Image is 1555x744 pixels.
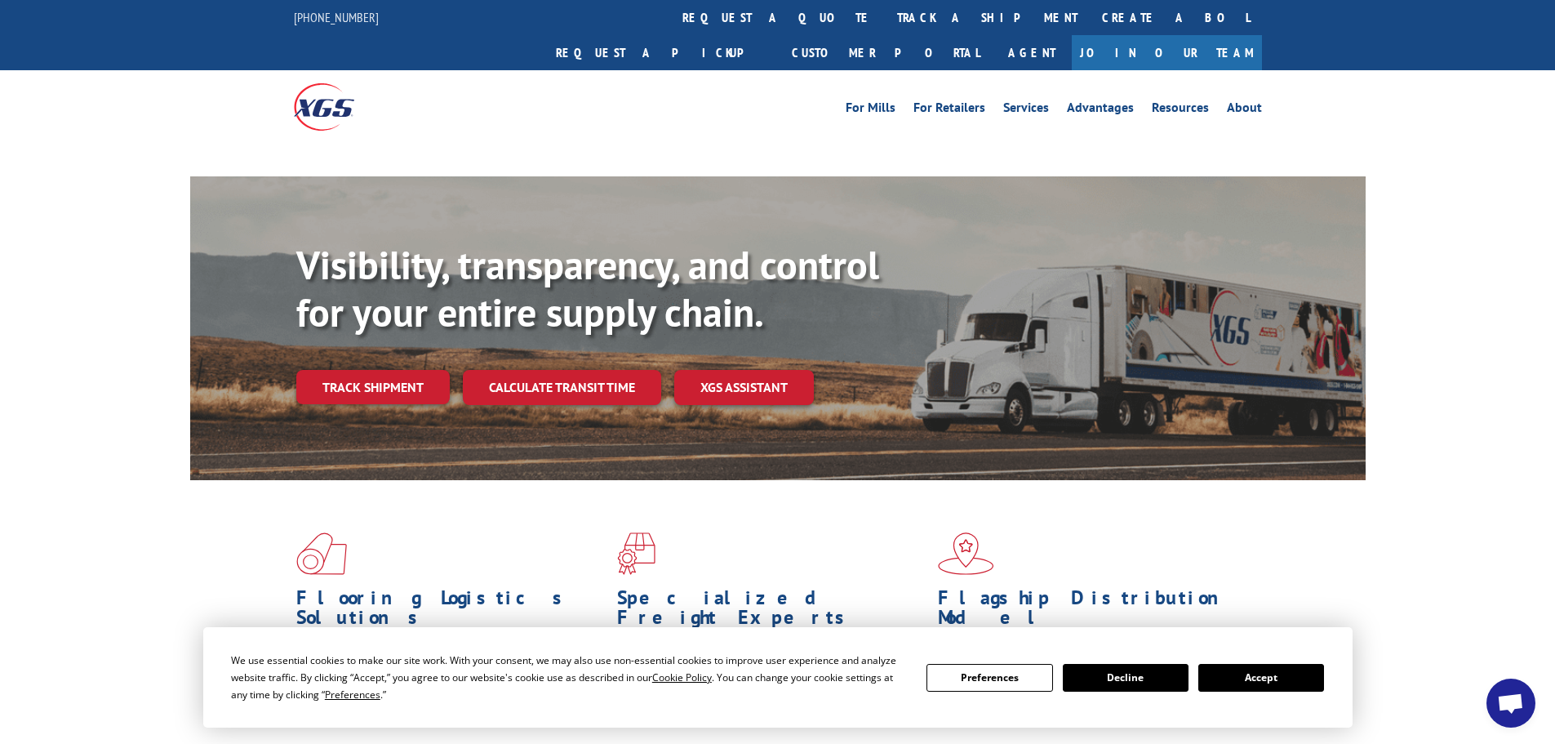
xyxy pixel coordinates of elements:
a: Join Our Team [1072,35,1262,70]
div: Open chat [1486,679,1535,728]
a: For Retailers [913,101,985,119]
h1: Flagship Distribution Model [938,588,1246,635]
img: xgs-icon-total-supply-chain-intelligence-red [296,532,347,575]
button: Preferences [926,664,1052,692]
a: Track shipment [296,370,450,404]
button: Accept [1198,664,1324,692]
a: For Mills [846,101,895,119]
span: Preferences [325,688,380,702]
img: xgs-icon-flagship-distribution-model-red [938,532,994,575]
a: Advantages [1067,101,1134,119]
div: We use essential cookies to make our site work. With your consent, we may also use non-essential ... [231,652,907,703]
span: Cookie Policy [652,670,712,684]
a: XGS ASSISTANT [674,370,814,405]
h1: Flooring Logistics Solutions [296,588,605,635]
a: Customer Portal [780,35,992,70]
a: Services [1003,101,1049,119]
button: Decline [1063,664,1188,692]
h1: Specialized Freight Experts [617,588,926,635]
a: Agent [992,35,1072,70]
b: Visibility, transparency, and control for your entire supply chain. [296,239,879,337]
a: [PHONE_NUMBER] [294,9,379,25]
a: Resources [1152,101,1209,119]
a: About [1227,101,1262,119]
a: Request a pickup [544,35,780,70]
div: Cookie Consent Prompt [203,627,1353,728]
img: xgs-icon-focused-on-flooring-red [617,532,655,575]
a: Calculate transit time [463,370,661,405]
